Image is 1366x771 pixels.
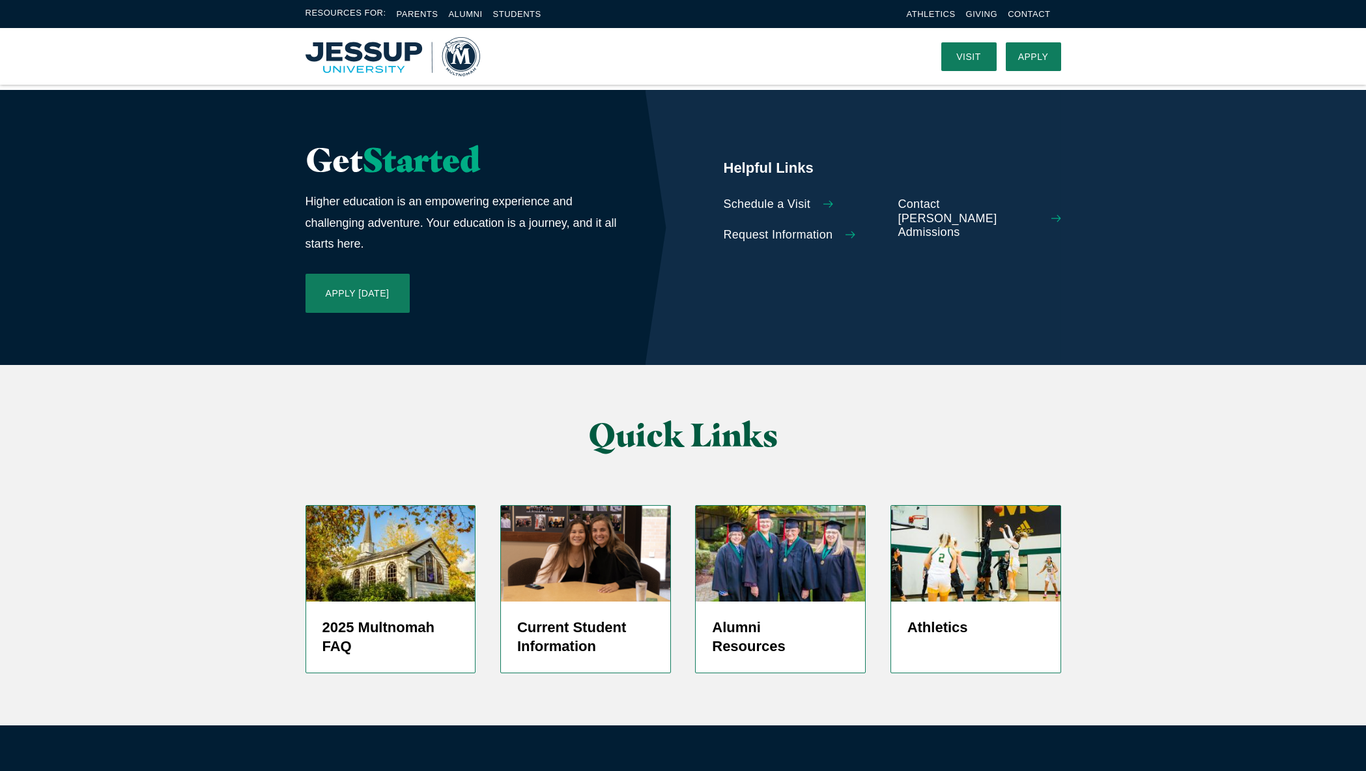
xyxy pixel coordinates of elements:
[306,274,410,313] a: Apply [DATE]
[941,42,997,71] a: Visit
[1008,9,1050,19] a: Contact
[695,505,866,673] a: 50 Year Alumni 2019 Alumni Resources
[306,142,619,178] h2: Get
[724,158,1061,178] h5: Helpful Links
[898,197,1061,240] a: Contact [PERSON_NAME] Admissions
[306,505,476,673] a: Prayer Chapel in Fall 2025 Multnomah FAQ
[724,228,833,242] span: Request Information
[306,7,386,22] span: Resources For:
[306,37,480,76] img: Multnomah University Logo
[907,618,1044,637] h5: Athletics
[322,618,459,657] h5: 2025 Multnomah FAQ
[891,506,1060,601] img: WBBALL_WEB
[493,9,541,19] a: Students
[907,9,956,19] a: Athletics
[696,506,865,601] img: 50 Year Alumni 2019
[724,228,887,242] a: Request Information
[966,9,998,19] a: Giving
[306,191,619,254] p: Higher education is an empowering experience and challenging adventure. Your education is a journ...
[435,417,931,453] h2: Quick Links
[898,197,1038,240] span: Contact [PERSON_NAME] Admissions
[363,139,480,180] span: Started
[1006,42,1061,71] a: Apply
[306,37,480,76] a: Home
[517,618,654,657] h5: Current Student Information
[890,505,1061,673] a: Women's Basketball player shooting jump shot Athletics
[500,505,671,673] a: screenshot-2024-05-27-at-1.37.12-pm Current Student Information
[712,618,849,657] h5: Alumni Resources
[306,506,476,601] img: Prayer Chapel in Fall
[724,197,887,212] a: Schedule a Visit
[501,506,670,601] img: screenshot-2024-05-27-at-1.37.12-pm
[397,9,438,19] a: Parents
[724,197,811,212] span: Schedule a Visit
[448,9,482,19] a: Alumni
